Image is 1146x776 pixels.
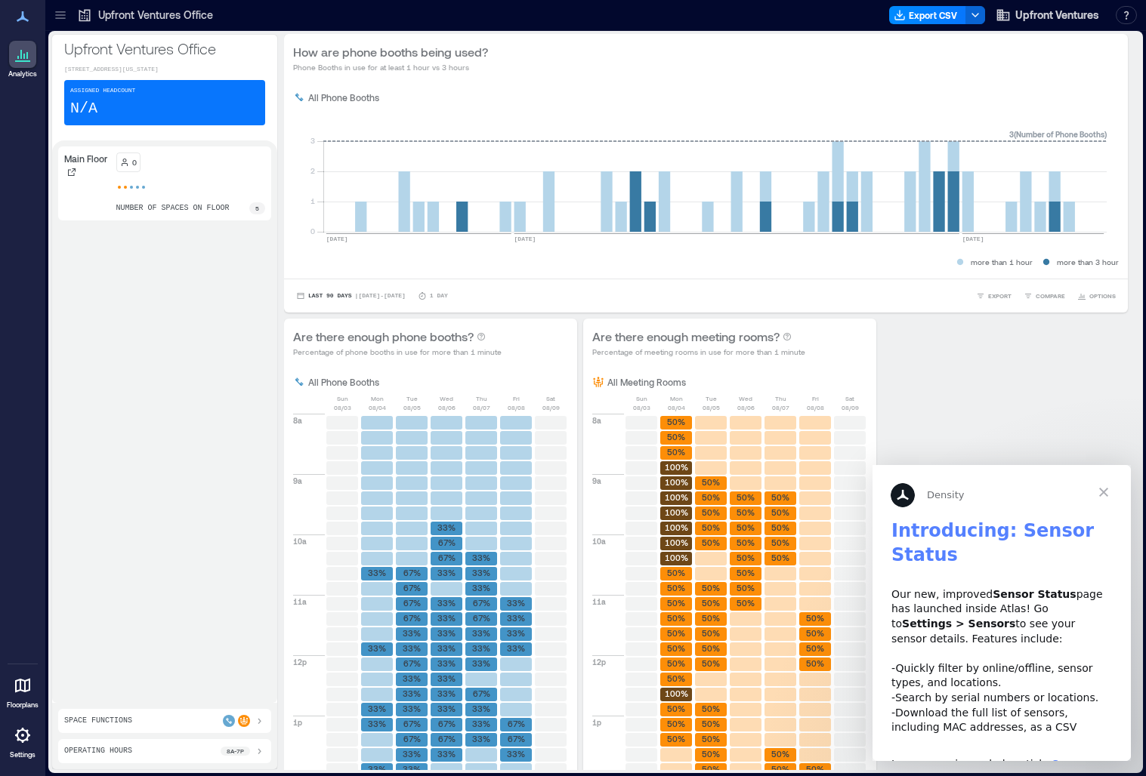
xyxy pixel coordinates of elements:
text: 33% [472,553,490,562]
text: 50% [771,764,789,774]
p: 08/09 [542,403,560,412]
text: 33% [437,568,456,577]
text: 50% [667,628,685,638]
p: Upfront Ventures Office [64,38,265,59]
text: 33% [403,704,421,713]
text: 33% [437,613,456,623]
text: 100% [665,537,688,547]
text: 50% [806,628,824,638]
p: 11a [592,596,606,608]
p: Space Functions [64,715,132,727]
text: 50% [667,417,685,426]
tspan: 2 [310,166,315,175]
p: 08/04 [369,403,386,412]
p: 08/09 [842,403,859,412]
p: 08/03 [633,403,650,412]
text: 67% [473,598,490,608]
p: Wed [440,394,453,403]
p: Sun [337,394,348,403]
text: 33% [437,522,456,532]
text: 67% [403,658,421,668]
p: Sat [546,394,555,403]
tspan: 0 [310,226,315,236]
p: 08/05 [703,403,720,412]
text: 50% [667,673,685,683]
p: 8a [592,414,601,426]
p: Upfront Ventures Office [98,8,213,23]
tspan: 3 [310,136,315,145]
text: 50% [771,507,789,517]
text: 50% [702,598,720,608]
p: 1 Day [430,291,448,300]
button: OPTIONS [1074,288,1119,303]
p: 11a [293,596,307,608]
p: 12p [592,656,606,668]
p: Percentage of meeting rooms in use for more than 1 minute [592,346,805,358]
text: 50% [702,704,720,713]
tspan: 1 [310,196,315,205]
p: 08/06 [737,403,755,412]
span: COMPARE [1036,291,1065,300]
text: 67% [438,719,456,728]
text: 33% [472,583,490,593]
button: EXPORT [973,288,1015,303]
text: 33% [403,673,421,683]
p: 1p [293,716,302,728]
text: 50% [702,628,720,638]
text: 50% [737,507,755,517]
text: 33% [368,704,386,713]
text: 50% [771,522,789,532]
p: 8a - 7p [227,747,244,756]
p: Sun [636,394,647,403]
text: 33% [437,704,456,713]
text: 50% [702,507,720,517]
text: 33% [437,658,456,668]
text: 100% [665,462,688,472]
a: Analytics [4,36,42,83]
text: 50% [737,537,755,547]
p: Analytics [8,69,37,79]
text: 50% [667,447,685,457]
text: 33% [472,568,490,577]
text: 33% [403,764,421,774]
text: 33% [437,598,456,608]
text: 50% [806,764,824,774]
text: 67% [438,537,456,547]
text: 67% [403,568,421,577]
text: 67% [403,719,421,728]
text: 67% [403,734,421,744]
text: 50% [702,658,720,668]
text: 100% [665,553,688,562]
text: 33% [368,764,386,774]
text: 50% [702,537,720,547]
div: Learn more in our help article: [19,278,239,322]
text: 33% [472,719,490,728]
p: Operating Hours [64,745,132,757]
text: 33% [437,673,456,683]
p: 5 [255,204,259,213]
p: 9a [592,475,601,487]
p: [STREET_ADDRESS][US_STATE] [64,65,265,74]
text: 50% [667,734,685,744]
text: 50% [737,522,755,532]
p: Floorplans [7,701,39,710]
text: 50% [667,719,685,728]
p: Fri [513,394,520,403]
text: 67% [473,613,490,623]
p: All Phone Booths [308,91,379,103]
text: 33% [368,568,386,577]
text: 50% [806,643,824,653]
text: 50% [667,598,685,608]
p: Tue [706,394,717,403]
p: more than 3 hour [1057,256,1119,268]
button: Export CSV [889,6,966,24]
text: 67% [438,553,456,562]
p: Percentage of phone booths in use for more than 1 minute [293,346,502,358]
text: 50% [702,492,720,502]
text: 33% [507,628,525,638]
text: 50% [667,568,685,577]
text: 50% [702,764,720,774]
